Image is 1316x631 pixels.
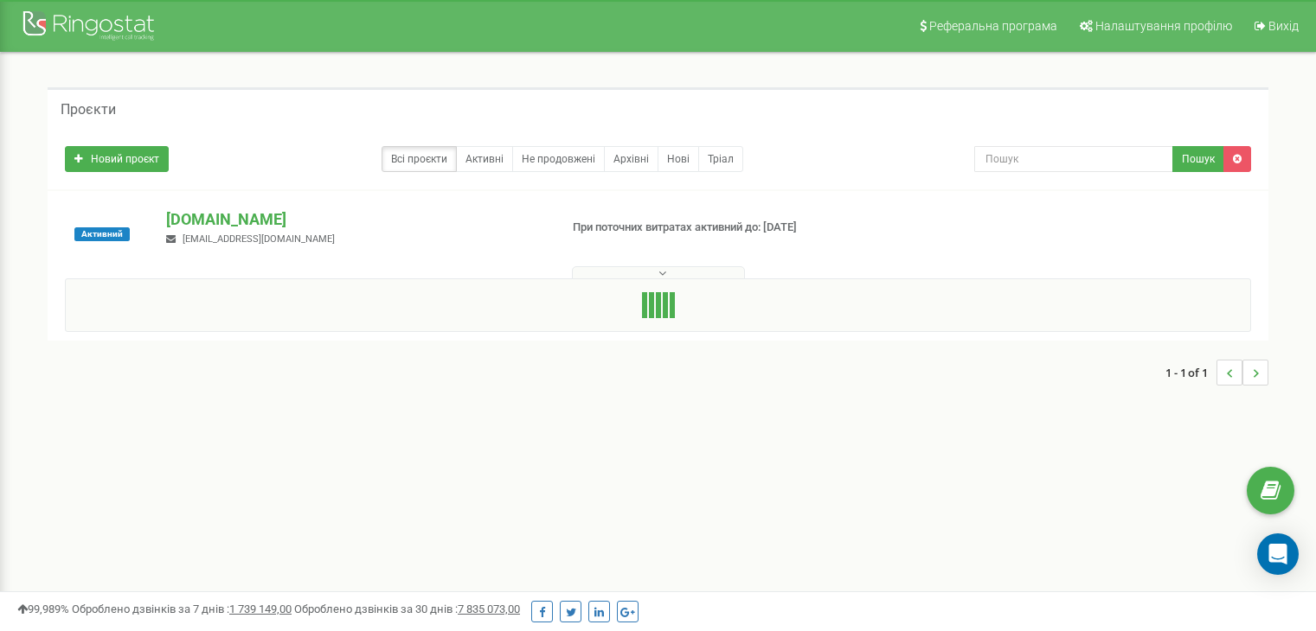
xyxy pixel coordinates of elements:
[61,102,116,118] h5: Проєкти
[1165,360,1216,386] span: 1 - 1 of 1
[166,208,544,231] p: [DOMAIN_NAME]
[456,146,513,172] a: Активні
[1257,533,1299,575] div: Open Intercom Messenger
[1095,19,1232,33] span: Налаштування профілю
[183,233,335,245] span: [EMAIL_ADDRESS][DOMAIN_NAME]
[382,146,457,172] a: Всі проєкти
[698,146,743,172] a: Тріал
[458,602,520,615] u: 7 835 073,00
[974,146,1173,172] input: Пошук
[1268,19,1299,33] span: Вихід
[573,220,850,236] p: При поточних витратах активний до: [DATE]
[1172,146,1224,172] button: Пошук
[1165,342,1268,403] nav: ...
[17,602,69,615] span: 99,989%
[65,146,169,172] a: Новий проєкт
[74,227,130,241] span: Активний
[512,146,605,172] a: Не продовжені
[658,146,699,172] a: Нові
[294,602,520,615] span: Оброблено дзвінків за 30 днів :
[229,602,292,615] u: 1 739 149,00
[929,19,1057,33] span: Реферальна програма
[72,602,292,615] span: Оброблено дзвінків за 7 днів :
[604,146,658,172] a: Архівні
